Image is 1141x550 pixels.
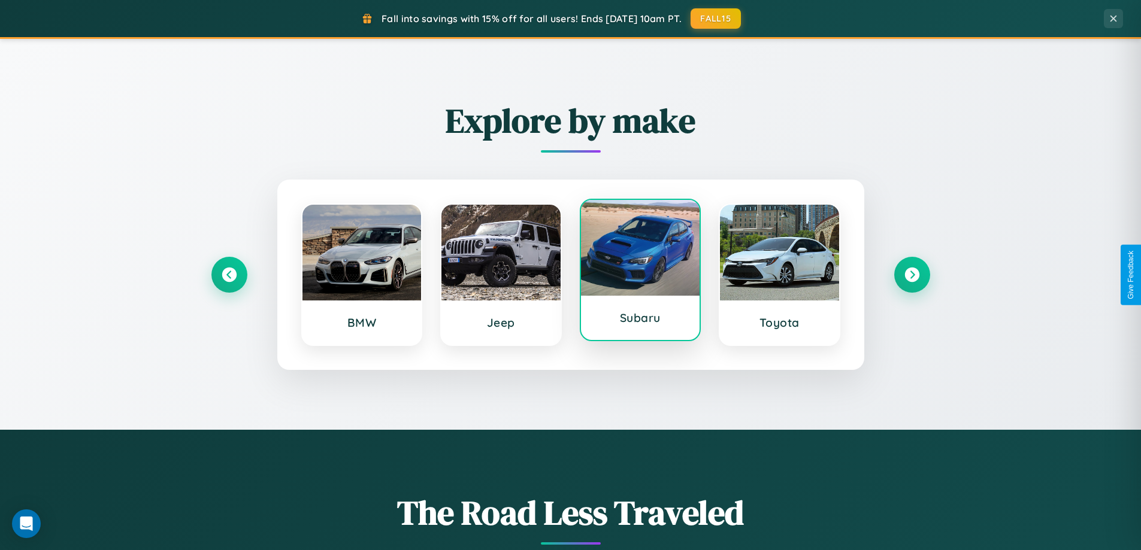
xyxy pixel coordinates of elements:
button: FALL15 [691,8,741,29]
div: Open Intercom Messenger [12,509,41,538]
div: Give Feedback [1127,251,1135,299]
h3: Jeep [453,315,549,330]
h1: The Road Less Traveled [211,490,930,536]
h2: Explore by make [211,98,930,144]
span: Fall into savings with 15% off for all users! Ends [DATE] 10am PT. [382,13,682,25]
h3: Toyota [732,315,827,330]
h3: Subaru [593,311,688,325]
h3: BMW [314,315,410,330]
